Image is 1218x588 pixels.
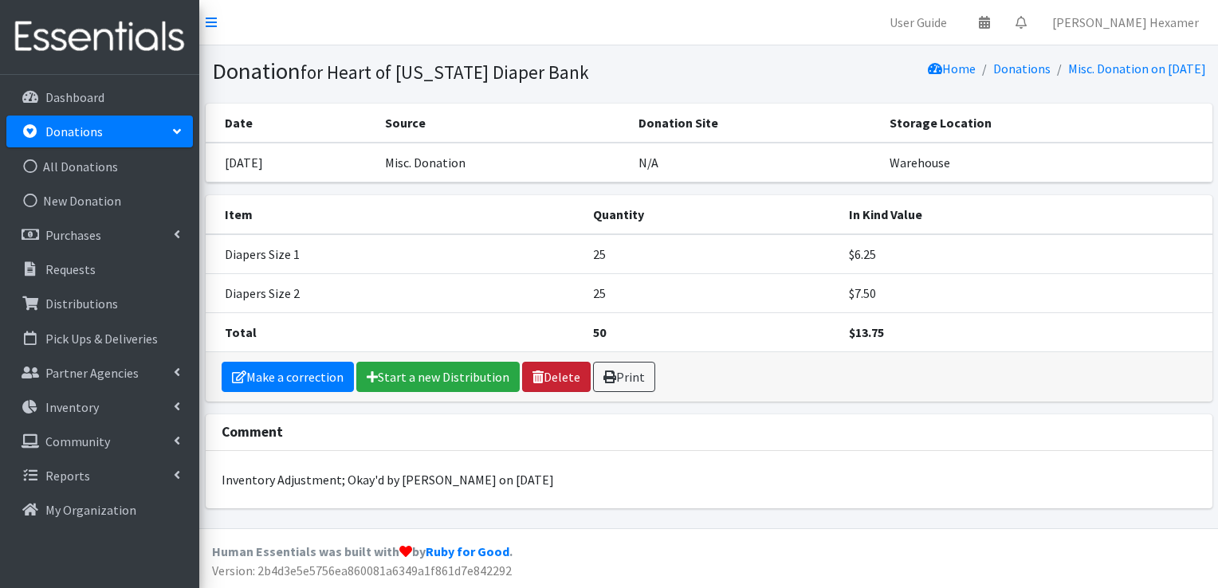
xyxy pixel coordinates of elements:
[1039,6,1212,38] a: [PERSON_NAME] Hexamer
[225,324,257,340] strong: Total
[522,362,591,392] a: Delete
[629,143,880,182] td: N/A
[45,433,110,449] p: Community
[1068,61,1206,76] a: Misc. Donation on [DATE]
[206,234,584,274] td: Diapers Size 1
[6,253,193,285] a: Requests
[6,219,193,251] a: Purchases
[45,227,101,243] p: Purchases
[6,81,193,113] a: Dashboard
[583,273,839,312] td: 25
[45,261,96,277] p: Requests
[206,195,584,234] th: Item
[222,423,283,441] strong: Comment
[849,324,884,340] strong: $13.75
[6,460,193,492] a: Reports
[880,143,1212,182] td: Warehouse
[375,104,629,143] th: Source
[45,502,136,518] p: My Organization
[993,61,1051,76] a: Donations
[839,234,1212,274] td: $6.25
[212,563,512,578] span: Version: 2b4d3e5e5756ea860081a6349a1f861d7e842292
[45,399,99,415] p: Inventory
[206,143,375,182] td: [DATE]
[6,425,193,457] a: Community
[206,273,584,312] td: Diapers Size 2
[45,123,103,139] p: Donations
[583,234,839,274] td: 25
[6,185,193,217] a: New Donation
[6,288,193,319] a: Distributions
[877,6,960,38] a: User Guide
[222,362,354,392] a: Make a correction
[839,195,1212,234] th: In Kind Value
[206,104,375,143] th: Date
[593,324,606,340] strong: 50
[6,357,193,389] a: Partner Agencies
[356,362,520,392] a: Start a new Distribution
[45,365,139,381] p: Partner Agencies
[593,362,655,392] a: Print
[6,391,193,423] a: Inventory
[426,543,509,559] a: Ruby for Good
[301,61,589,84] small: for Heart of [US_STATE] Diaper Bank
[212,543,513,559] strong: Human Essentials was built with by .
[629,104,880,143] th: Donation Site
[222,470,1196,489] p: Inventory Adjustment; Okay'd by [PERSON_NAME] on [DATE]
[6,151,193,182] a: All Donations
[839,273,1212,312] td: $7.50
[928,61,976,76] a: Home
[212,57,703,85] h1: Donation
[45,331,158,347] p: Pick Ups & Deliveries
[880,104,1212,143] th: Storage Location
[583,195,839,234] th: Quantity
[375,143,629,182] td: Misc. Donation
[6,10,193,64] img: HumanEssentials
[6,323,193,355] a: Pick Ups & Deliveries
[45,468,90,484] p: Reports
[45,89,104,105] p: Dashboard
[6,116,193,147] a: Donations
[6,494,193,526] a: My Organization
[45,296,118,312] p: Distributions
